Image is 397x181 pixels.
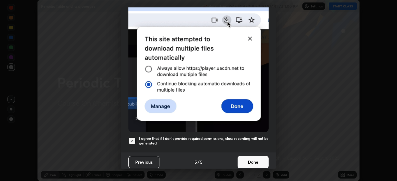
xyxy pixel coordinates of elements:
button: Done [238,156,269,168]
h4: 5 [194,159,197,165]
h5: I agree that if I don't provide required permissions, class recording will not be generated [139,136,269,146]
button: Previous [128,156,159,168]
h4: / [198,159,199,165]
h4: 5 [200,159,203,165]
